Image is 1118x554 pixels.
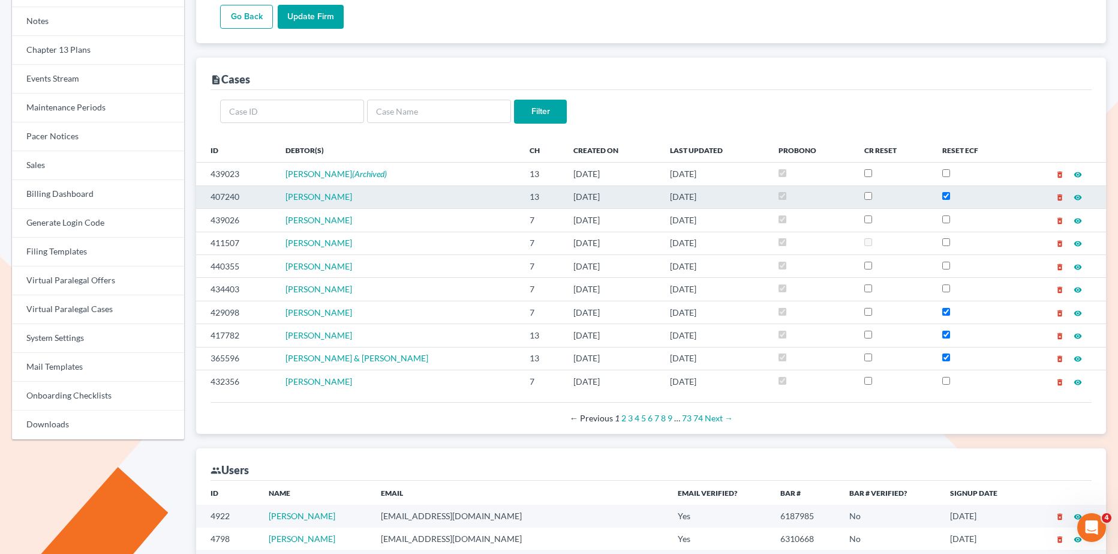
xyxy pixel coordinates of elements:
[1074,286,1082,294] i: visibility
[615,413,620,423] em: Page 1
[12,382,184,411] a: Onboarding Checklists
[1056,239,1064,248] i: delete_forever
[1074,332,1082,340] i: visibility
[196,163,276,185] td: 439023
[269,534,335,544] a: [PERSON_NAME]
[840,505,940,527] td: No
[1056,169,1064,179] a: delete_forever
[12,7,184,36] a: Notes
[196,301,276,324] td: 429098
[1074,307,1082,318] a: visibility
[520,347,564,370] td: 13
[564,324,660,347] td: [DATE]
[371,528,668,550] td: [EMAIL_ADDRESS][DOMAIN_NAME]
[769,138,855,162] th: ProBono
[211,72,250,86] div: Cases
[1056,307,1064,318] a: delete_forever
[12,180,184,209] a: Billing Dashboard
[668,505,771,527] td: Yes
[520,301,564,324] td: 7
[570,413,613,423] span: Previous page
[1056,332,1064,340] i: delete_forever
[1056,534,1064,544] a: delete_forever
[12,324,184,353] a: System Settings
[1056,261,1064,271] a: delete_forever
[211,74,221,85] i: description
[1056,193,1064,202] i: delete_forever
[259,481,371,505] th: Name
[940,505,1027,527] td: [DATE]
[1074,330,1082,340] a: visibility
[1074,193,1082,202] i: visibility
[285,261,352,271] a: [PERSON_NAME]
[196,278,276,301] td: 434403
[285,353,428,363] a: [PERSON_NAME] & [PERSON_NAME]
[1056,353,1064,363] a: delete_forever
[12,36,184,65] a: Chapter 13 Plans
[564,163,660,185] td: [DATE]
[564,278,660,301] td: [DATE]
[520,163,564,185] td: 13
[564,232,660,254] td: [DATE]
[660,209,769,232] td: [DATE]
[660,301,769,324] td: [DATE]
[196,481,259,505] th: ID
[196,505,259,527] td: 4922
[196,347,276,370] td: 365596
[285,191,352,202] span: [PERSON_NAME]
[520,232,564,254] td: 7
[660,185,769,208] td: [DATE]
[1074,309,1082,318] i: visibility
[1056,330,1064,340] a: delete_forever
[196,528,259,550] td: 4798
[1074,261,1082,271] a: visibility
[668,528,771,550] td: Yes
[1074,169,1082,179] a: visibility
[520,324,564,347] td: 13
[660,278,769,301] td: [DATE]
[1102,513,1111,523] span: 4
[1056,263,1064,271] i: delete_forever
[520,185,564,208] td: 13
[940,481,1027,505] th: Signup Date
[285,376,352,387] a: [PERSON_NAME]
[520,138,564,162] th: Ch
[196,232,276,254] td: 411507
[1077,513,1106,542] iframe: Intercom live chat
[285,169,387,179] a: [PERSON_NAME](Archived)
[276,138,520,162] th: Debtor(s)
[1074,535,1082,544] i: visibility
[520,370,564,393] td: 7
[628,413,633,423] a: Page 3
[514,100,567,124] input: Filter
[1056,284,1064,294] a: delete_forever
[1056,376,1064,387] a: delete_forever
[220,5,273,29] a: Go Back
[564,185,660,208] td: [DATE]
[1074,353,1082,363] a: visibility
[196,370,276,393] td: 432356
[285,284,352,294] a: [PERSON_NAME]
[12,122,184,151] a: Pacer Notices
[1074,263,1082,271] i: visibility
[520,278,564,301] td: 7
[1074,534,1082,544] a: visibility
[564,370,660,393] td: [DATE]
[196,138,276,162] th: ID
[1074,511,1082,521] a: visibility
[771,481,840,505] th: Bar #
[1074,239,1082,248] i: visibility
[285,330,352,340] a: [PERSON_NAME]
[285,238,352,248] a: [PERSON_NAME]
[285,169,352,179] span: [PERSON_NAME]
[12,238,184,266] a: Filing Templates
[196,324,276,347] td: 417782
[1074,215,1082,225] a: visibility
[285,307,352,318] a: [PERSON_NAME]
[660,138,769,162] th: Last Updated
[12,151,184,180] a: Sales
[1056,238,1064,248] a: delete_forever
